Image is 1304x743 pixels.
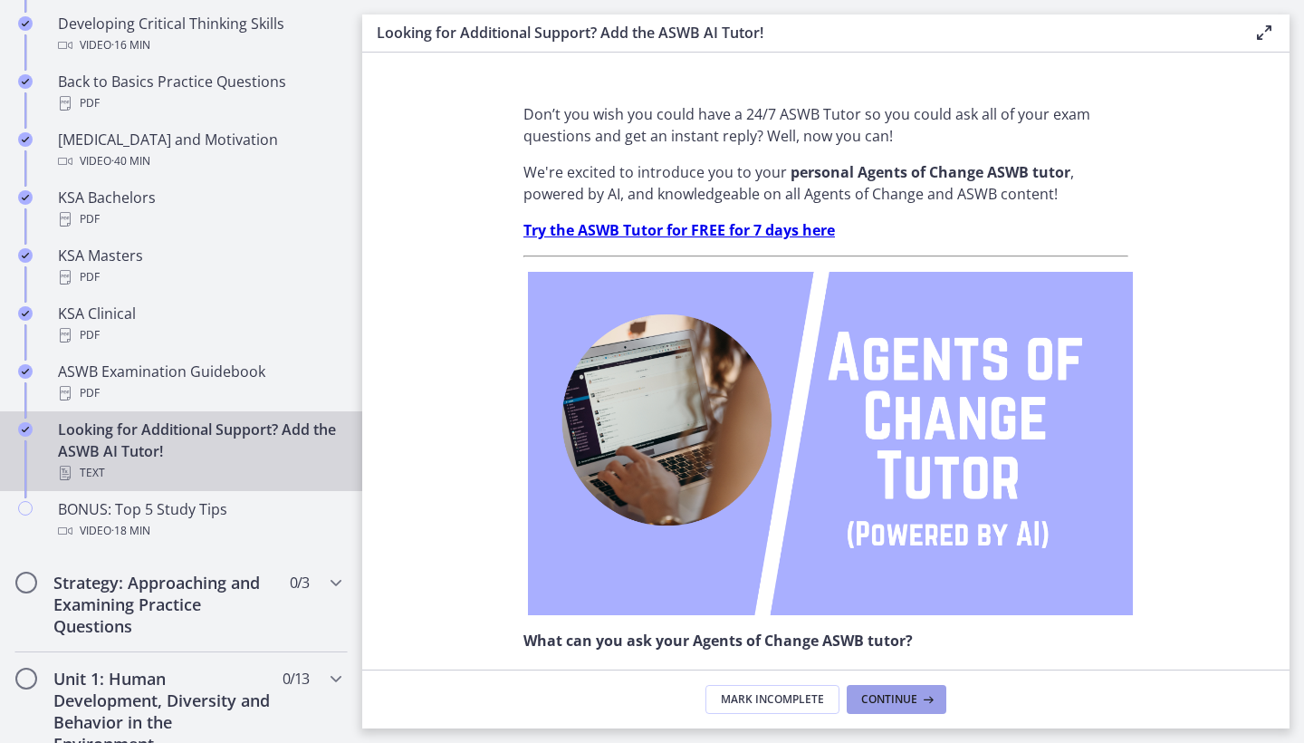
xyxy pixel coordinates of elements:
[18,248,33,263] i: Completed
[111,34,150,56] span: · 16 min
[58,34,340,56] div: Video
[58,92,340,114] div: PDF
[58,13,340,56] div: Developing Critical Thinking Skills
[791,162,1070,182] strong: personal Agents of Change ASWB tutor
[721,692,824,707] span: Mark Incomplete
[111,150,150,172] span: · 40 min
[560,666,1128,688] li: How many hours should I study each day?
[377,22,1224,43] h3: Looking for Additional Support? Add the ASWB AI Tutor!
[528,272,1133,615] img: Agents_of_Change_Tutor.png
[523,220,835,240] a: Try the ASWB Tutor for FREE for 7 days here
[18,74,33,89] i: Completed
[58,520,340,542] div: Video
[58,266,340,288] div: PDF
[18,16,33,31] i: Completed
[58,303,340,346] div: KSA Clinical
[58,498,340,542] div: BONUS: Top 5 Study Tips
[58,187,340,230] div: KSA Bachelors
[58,382,340,404] div: PDF
[58,245,340,288] div: KSA Masters
[18,422,33,437] i: Completed
[861,692,917,707] span: Continue
[58,361,340,404] div: ASWB Examination Guidebook
[18,364,33,379] i: Completed
[53,572,274,637] h2: Strategy: Approaching and Examining Practice Questions
[290,572,309,593] span: 0 / 3
[847,685,946,714] button: Continue
[523,161,1128,205] p: We're excited to introduce you to your , powered by AI, and knowledgeable on all Agents of Change...
[18,306,33,321] i: Completed
[523,631,913,651] strong: What can you ask your Agents of Change ASWB tutor?
[18,190,33,205] i: Completed
[58,71,340,114] div: Back to Basics Practice Questions
[523,103,1128,147] p: Don’t you wish you could have a 24/7 ASWB Tutor so you could ask all of your exam questions and g...
[58,324,340,346] div: PDF
[58,419,340,484] div: Looking for Additional Support? Add the ASWB AI Tutor!
[18,132,33,147] i: Completed
[58,462,340,484] div: Text
[283,668,309,690] span: 0 / 13
[111,520,150,542] span: · 18 min
[58,150,340,172] div: Video
[58,129,340,172] div: [MEDICAL_DATA] and Motivation
[705,685,839,714] button: Mark Incomplete
[58,208,340,230] div: PDF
